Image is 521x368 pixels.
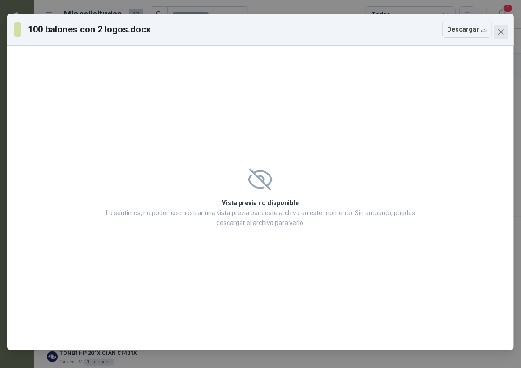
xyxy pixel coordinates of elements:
h3: 100 balones con 2 logos.docx [28,23,151,36]
span: close [498,28,505,36]
p: Lo sentimos, no podemos mostrar una vista previa para este archivo en este momento. Sin embargo, ... [103,208,418,228]
button: Close [494,25,508,39]
h2: Vista previa no disponible [103,198,418,208]
button: Descargar [442,21,492,38]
